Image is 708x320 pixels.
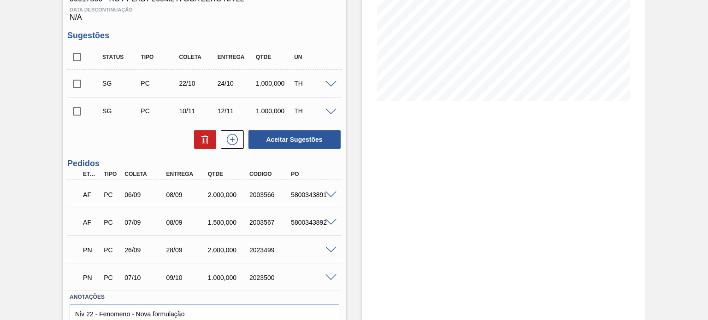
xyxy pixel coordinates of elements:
[289,219,334,226] div: 5800343892
[122,246,168,254] div: 26/09/2025
[122,191,168,198] div: 06/09/2025
[247,171,293,177] div: Código
[138,54,180,60] div: Tipo
[289,191,334,198] div: 5800343891
[81,185,101,205] div: Aguardando Faturamento
[254,54,295,60] div: Qtde
[206,274,251,281] div: 1.000,000
[289,171,334,177] div: PO
[101,191,122,198] div: Pedido de Compra
[254,107,295,115] div: 1.000,000
[164,191,210,198] div: 08/09/2025
[247,246,293,254] div: 2023499
[81,268,101,288] div: Pedido em Negociação
[122,274,168,281] div: 07/10/2025
[177,54,219,60] div: Coleta
[83,219,99,226] p: AF
[101,246,122,254] div: Pedido de Compra
[206,191,251,198] div: 2.000,000
[292,80,334,87] div: TH
[216,130,244,149] div: Nova sugestão
[138,80,180,87] div: Pedido de Compra
[70,7,339,12] span: Data Descontinuação
[206,171,251,177] div: Qtde
[100,107,142,115] div: Sugestão Criada
[101,219,122,226] div: Pedido de Compra
[164,171,210,177] div: Entrega
[244,129,342,150] div: Aceitar Sugestões
[177,80,219,87] div: 22/10/2025
[164,246,210,254] div: 28/09/2025
[122,171,168,177] div: Coleta
[164,219,210,226] div: 08/09/2025
[254,80,295,87] div: 1.000,000
[81,171,101,177] div: Etapa
[83,246,99,254] p: PN
[67,3,341,22] div: N/A
[247,191,293,198] div: 2003566
[189,130,216,149] div: Excluir Sugestões
[215,54,257,60] div: Entrega
[138,107,180,115] div: Pedido de Compra
[247,219,293,226] div: 2003567
[177,107,219,115] div: 10/11/2025
[81,212,101,233] div: Aguardando Faturamento
[67,31,341,41] h3: Sugestões
[100,54,142,60] div: Status
[81,240,101,260] div: Pedido em Negociação
[215,107,257,115] div: 12/11/2025
[292,54,334,60] div: UN
[247,274,293,281] div: 2023500
[292,107,334,115] div: TH
[100,80,142,87] div: Sugestão Criada
[67,159,341,169] h3: Pedidos
[122,219,168,226] div: 07/09/2025
[215,80,257,87] div: 24/10/2025
[70,291,339,304] label: Anotações
[206,246,251,254] div: 2.000,000
[101,171,122,177] div: Tipo
[101,274,122,281] div: Pedido de Compra
[164,274,210,281] div: 09/10/2025
[83,274,99,281] p: PN
[83,191,99,198] p: AF
[206,219,251,226] div: 1.500,000
[248,130,341,149] button: Aceitar Sugestões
